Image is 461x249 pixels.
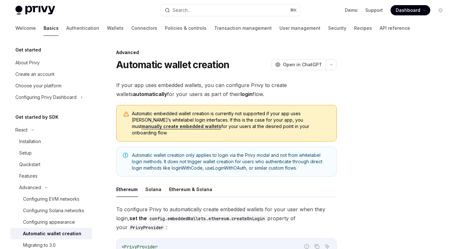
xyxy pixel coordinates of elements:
[165,20,206,36] a: Policies & controls
[15,82,61,90] div: Choose your platform
[271,59,326,70] button: Open in ChatGPT
[132,152,330,171] span: Automatic wallet creation only applies to login via the Privy modal and not from whitelabel login...
[19,161,40,168] div: Quickstart
[116,205,337,232] span: To configure Privy to automatically create embedded wallets for your user when they login, proper...
[435,5,446,15] button: Toggle dark mode
[145,182,161,197] button: Solana
[15,46,41,54] h5: Get started
[10,147,92,159] a: Setup
[123,153,128,158] svg: Note
[15,70,54,78] div: Create an account
[44,20,59,36] a: Basics
[23,218,75,226] div: Configuring appearance
[23,195,79,203] div: Configuring EVM networks
[15,20,36,36] a: Welcome
[169,182,212,197] button: Ethereum & Solana
[354,20,372,36] a: Recipes
[160,4,300,16] button: Search...⌘K
[283,61,322,68] span: Open in ChatGPT
[129,215,267,221] strong: set the
[19,172,37,180] div: Features
[10,228,92,239] a: Automatic wallet creation
[345,7,358,13] a: Demo
[107,20,124,36] a: Wallets
[132,110,330,136] span: Automatic embedded wallet creation is currently not supported if your app uses [PERSON_NAME]’s wh...
[10,216,92,228] a: Configuring appearance
[10,159,92,170] a: Quickstart
[19,184,41,191] div: Advanced
[19,138,41,145] div: Installation
[10,80,92,92] a: Choose your platform
[66,20,99,36] a: Authentication
[10,136,92,147] a: Installation
[128,224,166,231] code: PrivyProvider
[15,59,40,67] div: About Privy
[173,6,190,14] div: Search...
[133,91,167,97] strong: automatically
[214,20,272,36] a: Transaction management
[116,59,229,70] h1: Automatic wallet creation
[365,7,383,13] a: Support
[10,193,92,205] a: Configuring EVM networks
[23,207,84,214] div: Configuring Solana networks
[123,111,129,117] svg: Warning
[23,230,81,237] div: Automatic wallet creation
[10,68,92,80] a: Create an account
[116,49,337,56] div: Advanced
[290,8,297,13] span: ⌘ K
[279,20,320,36] a: User management
[15,6,55,15] img: light logo
[15,113,59,121] h5: Get started by SDK
[19,149,32,157] div: Setup
[131,20,157,36] a: Connectors
[391,5,430,15] a: Dashboard
[380,20,410,36] a: API reference
[10,57,92,68] a: About Privy
[10,205,92,216] a: Configuring Solana networks
[116,81,337,99] span: If your app uses embedded wallets, you can configure Privy to create wallets for your users as pa...
[10,170,92,182] a: Features
[15,126,28,134] div: React
[15,93,77,101] div: Configuring Privy Dashboard
[147,215,267,222] code: config.embeddedWallets.ethereum.createOnLogin
[240,91,253,97] strong: login
[142,124,221,129] a: manually create embedded wallets
[23,241,56,249] div: Migrating to 3.0
[116,182,138,197] button: Ethereum
[328,20,346,36] a: Security
[396,7,420,13] span: Dashboard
